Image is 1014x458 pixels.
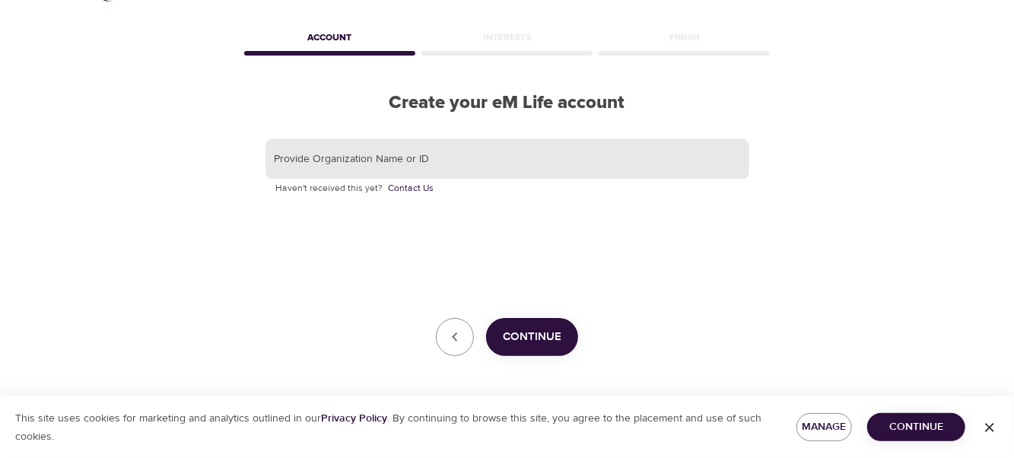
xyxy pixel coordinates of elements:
[389,181,434,196] a: Contact Us
[321,412,387,425] a: Privacy Policy
[503,327,561,347] span: Continue
[486,318,578,356] button: Continue
[241,92,774,114] h2: Create your eM Life account
[867,413,965,441] button: Continue
[796,413,853,441] button: Manage
[879,418,953,437] span: Continue
[809,418,841,437] span: Manage
[276,181,739,196] p: Haven't received this yet?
